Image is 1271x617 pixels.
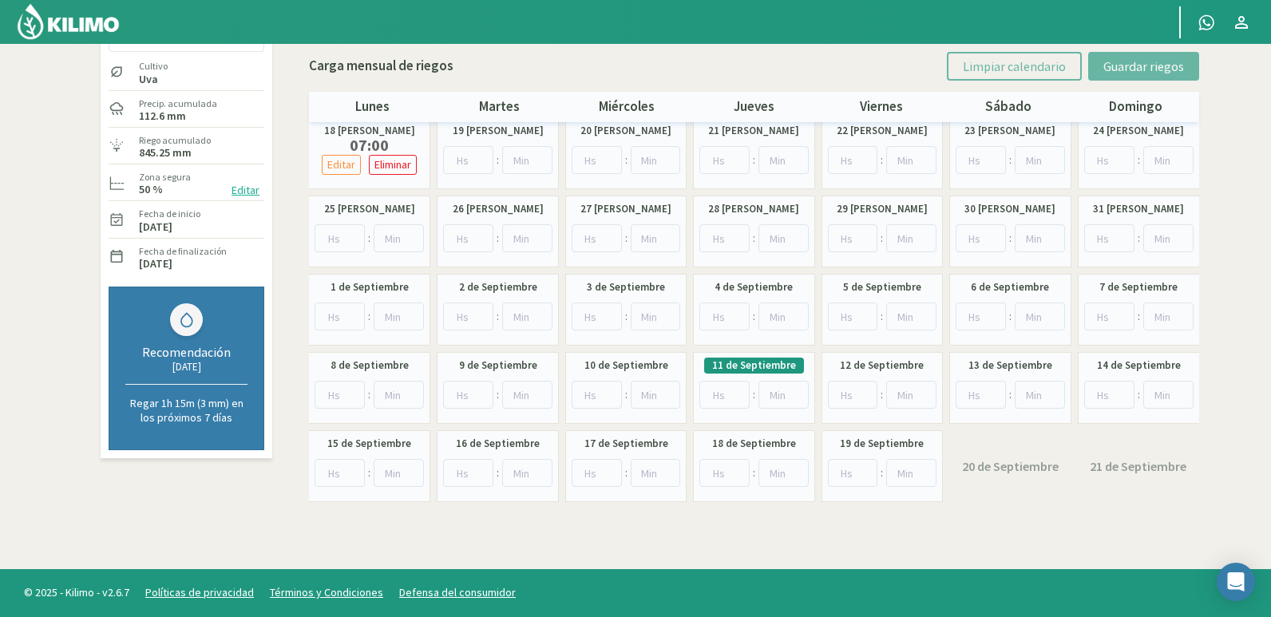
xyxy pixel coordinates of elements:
[374,224,424,252] input: Min
[369,155,417,175] button: Eliminar
[712,358,796,374] label: 11 de Septiembre
[1088,52,1199,81] button: Guardar riegos
[139,259,172,269] label: [DATE]
[840,436,924,452] label: 19 de Septiembre
[881,152,883,168] span: :
[837,123,928,139] label: 22 [PERSON_NAME]
[837,201,928,217] label: 29 [PERSON_NAME]
[699,146,750,174] input: Hs
[962,457,1059,476] label: 20 de Septiembre
[968,358,1052,374] label: 13 de Septiembre
[699,303,750,330] input: Hs
[1143,146,1194,174] input: Min
[139,170,191,184] label: Zona segura
[443,381,493,409] input: Hs
[886,459,936,487] input: Min
[497,465,499,481] span: :
[1072,97,1199,117] p: domingo
[625,386,628,403] span: :
[625,465,628,481] span: :
[374,459,424,487] input: Min
[699,224,750,252] input: Hs
[956,303,1006,330] input: Hs
[502,224,552,252] input: Min
[1015,303,1065,330] input: Min
[16,584,137,601] span: © 2025 - Kilimo - v2.6.7
[502,146,552,174] input: Min
[497,152,499,168] span: :
[753,152,755,168] span: :
[631,303,681,330] input: Min
[139,244,227,259] label: Fecha de finalización
[881,465,883,481] span: :
[1217,563,1255,601] div: Open Intercom Messenger
[315,224,365,252] input: Hs
[368,386,370,403] span: :
[1099,279,1178,295] label: 7 de Septiembre
[1015,224,1065,252] input: Min
[753,465,755,481] span: :
[125,360,247,374] div: [DATE]
[374,156,411,174] p: Eliminar
[584,436,668,452] label: 17 de Septiembre
[828,303,878,330] input: Hs
[443,459,493,487] input: Hs
[1009,386,1012,403] span: :
[443,303,493,330] input: Hs
[125,396,247,425] p: Regar 1h 15m (3 mm) en los próximos 7 días
[1009,152,1012,168] span: :
[453,201,544,217] label: 26 [PERSON_NAME]
[971,279,1049,295] label: 6 de Septiembre
[625,152,628,168] span: :
[327,156,355,174] p: Editar
[572,146,622,174] input: Hs
[502,303,552,330] input: Min
[459,279,537,295] label: 2 de Septiembre
[840,358,924,374] label: 12 de Septiembre
[436,97,563,117] p: martes
[453,123,544,139] label: 19 [PERSON_NAME]
[753,308,755,325] span: :
[331,358,409,374] label: 8 de Septiembre
[497,308,499,325] span: :
[1009,230,1012,247] span: :
[963,58,1066,74] span: Limpiar calendario
[631,381,681,409] input: Min
[964,123,1055,139] label: 23 [PERSON_NAME]
[16,2,121,41] img: Kilimo
[327,436,411,452] label: 15 de Septiembre
[886,146,936,174] input: Min
[753,230,755,247] span: :
[331,279,409,295] label: 1 de Septiembre
[309,97,436,117] p: lunes
[315,381,365,409] input: Hs
[399,585,516,599] a: Defensa del consumidor
[315,303,365,330] input: Hs
[139,148,192,158] label: 845.25 mm
[631,146,681,174] input: Min
[1093,123,1184,139] label: 24 [PERSON_NAME]
[881,386,883,403] span: :
[1084,303,1134,330] input: Hs
[322,155,361,175] button: Editar
[564,97,691,117] p: miércoles
[139,133,211,148] label: Riego acumulado
[1143,224,1194,252] input: Min
[1103,58,1184,74] span: Guardar riegos
[1138,308,1140,325] span: :
[139,184,163,195] label: 50 %
[947,52,1082,81] button: Limpiar calendario
[497,386,499,403] span: :
[443,224,493,252] input: Hs
[584,358,668,374] label: 10 de Septiembre
[502,459,552,487] input: Min
[580,201,671,217] label: 27 [PERSON_NAME]
[828,224,878,252] input: Hs
[828,146,878,174] input: Hs
[572,303,622,330] input: Hs
[1084,381,1134,409] input: Hs
[708,201,799,217] label: 28 [PERSON_NAME]
[712,436,796,452] label: 18 de Septiembre
[497,230,499,247] span: :
[758,146,809,174] input: Min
